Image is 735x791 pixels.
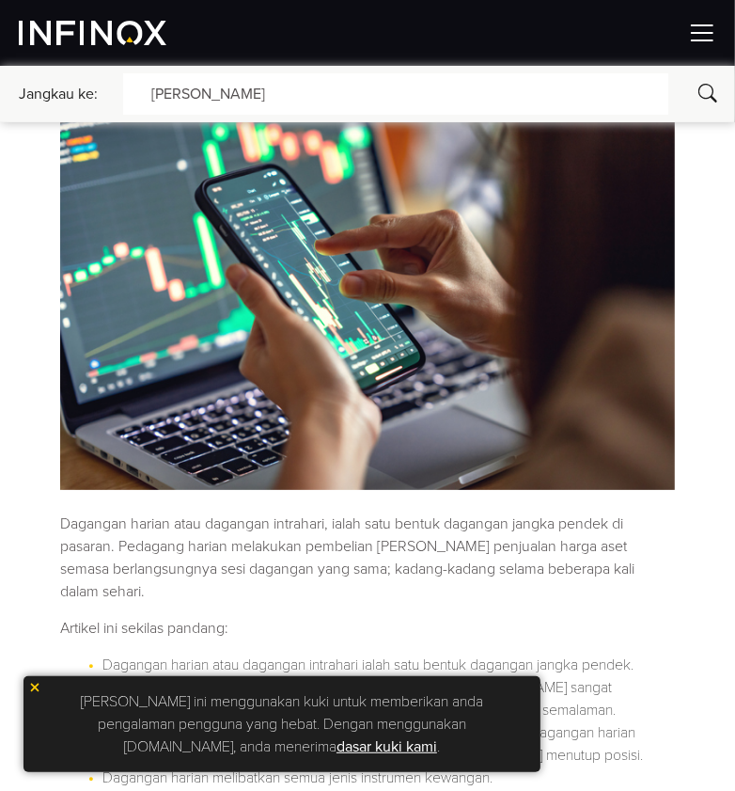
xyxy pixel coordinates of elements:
[60,617,674,640] p: Artikel ini sekilas pandang:
[33,686,531,763] p: [PERSON_NAME] ini menggunakan kuki untuk memberikan anda pengalaman pengguna yang hebat. Dengan m...
[102,767,655,789] li: Dagangan harian melibatkan semua jenis instrumen kewangan.
[102,654,655,721] li: Dagangan harian atau dagangan intrahari ialah satu bentuk dagangan jangka pendek. Pedagang masuk ...
[19,83,123,105] div: Jangkau ke:
[60,513,674,603] p: Dagangan harian atau dagangan intrahari, ialah satu bentuk dagangan jangka pendek di pasaran. Ped...
[123,73,668,115] div: [PERSON_NAME]
[336,737,437,756] a: dasar kuki kami
[28,681,41,694] img: yellow close icon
